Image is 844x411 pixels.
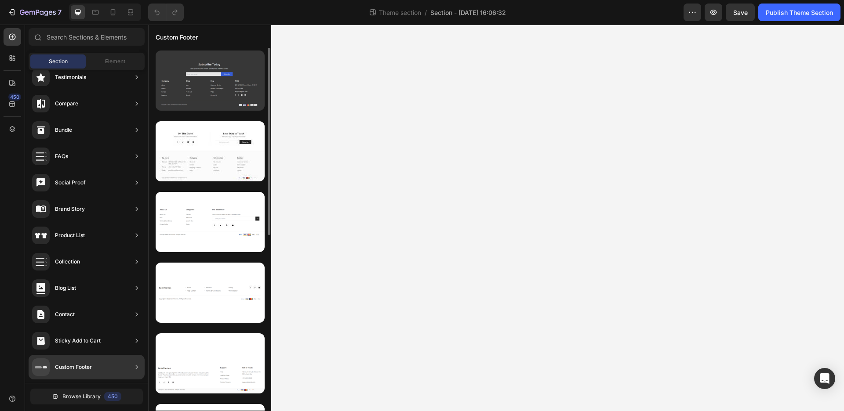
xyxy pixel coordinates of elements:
div: Sticky Add to Cart [55,336,101,345]
span: Browse Library [62,393,101,400]
div: Testimonials [55,73,86,82]
div: Custom Footer [55,363,92,371]
button: Browse Library450 [30,389,143,404]
span: Theme section [377,8,423,17]
div: Product List [55,231,85,240]
div: Publish Theme Section [766,8,833,17]
button: Save [726,4,755,21]
div: Contact [55,310,75,319]
span: Section [49,58,68,65]
span: Save [733,9,748,16]
div: Bundle [55,126,72,134]
div: Collection [55,257,80,266]
div: Open Intercom Messenger [814,368,835,389]
div: Blog List [55,284,76,292]
div: Brand Story [55,205,85,213]
div: Social Proof [55,178,86,187]
div: 450 [104,392,121,401]
div: Undo/Redo [148,4,184,21]
div: FAQs [55,152,68,161]
iframe: Design area [148,25,844,411]
span: Section - [DATE] 16:06:32 [430,8,506,17]
span: Element [105,58,125,65]
button: 7 [4,4,65,21]
p: 7 [58,7,62,18]
div: Compare [55,99,78,108]
div: 450 [8,94,21,101]
span: / [425,8,427,17]
input: Search Sections & Elements [29,28,145,46]
button: Publish Theme Section [758,4,840,21]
